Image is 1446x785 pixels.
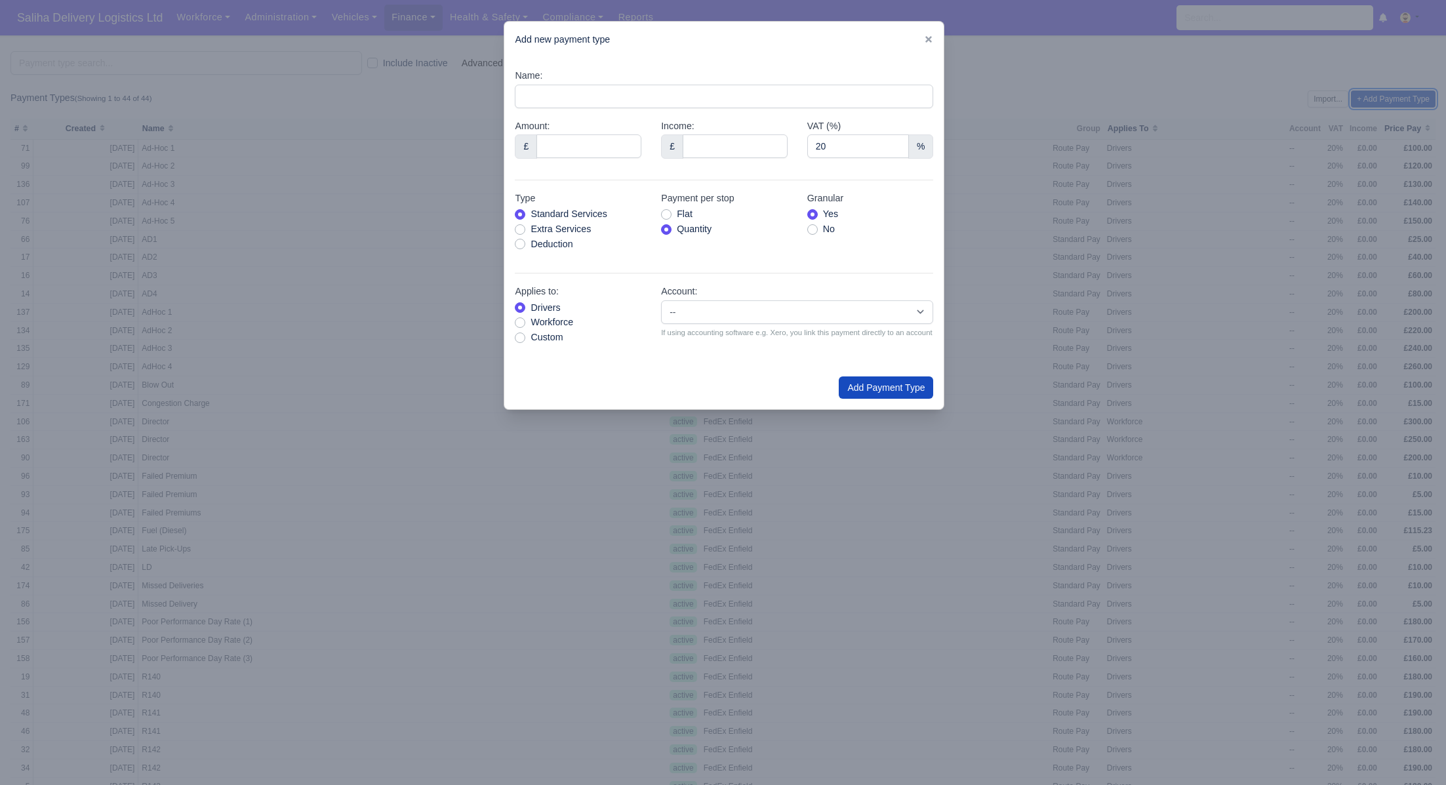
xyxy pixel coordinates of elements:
[531,222,591,237] label: Extra Services
[515,191,535,206] label: Type
[531,315,573,330] label: Workforce
[515,284,558,299] label: Applies to:
[677,222,712,237] label: Quantity
[661,327,933,338] small: If using accounting software e.g. Xero, you link this payment directly to an account
[515,134,537,158] div: £
[823,207,838,222] label: Yes
[531,207,607,222] label: Standard Services
[531,330,563,345] label: Custom
[677,207,693,222] label: Flat
[531,237,572,252] label: Deduction
[661,134,683,158] div: £
[515,68,542,83] label: Name:
[515,119,550,134] label: Amount:
[807,119,841,134] label: VAT (%)
[504,22,944,58] div: Add new payment type
[823,222,835,237] label: No
[531,300,560,315] label: Drivers
[661,119,694,134] label: Income:
[807,191,843,206] label: Granular
[908,134,933,158] div: %
[661,284,697,299] label: Account:
[839,376,933,399] button: Add Payment Type
[661,191,734,206] label: Payment per stop
[1211,634,1446,785] iframe: Chat Widget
